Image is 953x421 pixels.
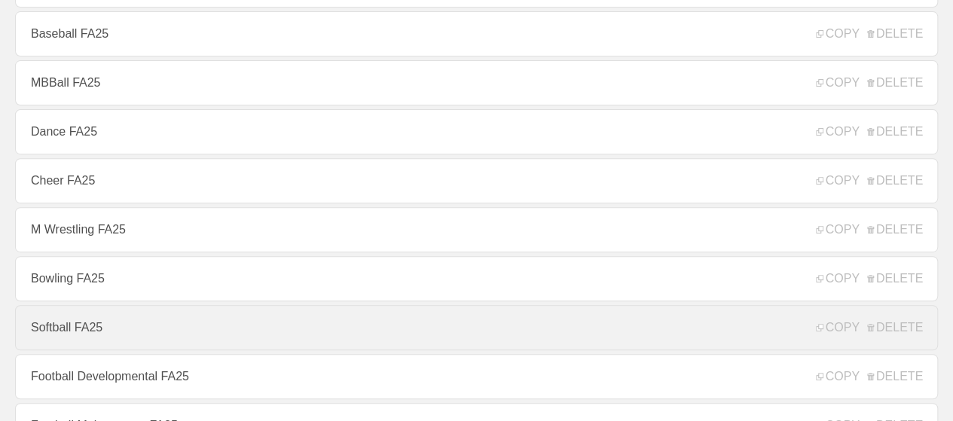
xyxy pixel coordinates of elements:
[816,27,859,41] span: COPY
[15,60,938,105] a: MBBall FA25
[867,272,923,285] span: DELETE
[867,125,923,139] span: DELETE
[867,223,923,236] span: DELETE
[816,370,859,383] span: COPY
[15,11,938,56] a: Baseball FA25
[867,174,923,188] span: DELETE
[867,76,923,90] span: DELETE
[867,27,923,41] span: DELETE
[816,125,859,139] span: COPY
[816,76,859,90] span: COPY
[878,349,953,421] iframe: Chat Widget
[15,158,938,203] a: Cheer FA25
[816,223,859,236] span: COPY
[15,109,938,154] a: Dance FA25
[15,305,938,350] a: Softball FA25
[15,207,938,252] a: M Wrestling FA25
[867,321,923,334] span: DELETE
[867,370,923,383] span: DELETE
[816,174,859,188] span: COPY
[816,321,859,334] span: COPY
[15,354,938,399] a: Football Developmental FA25
[15,256,938,301] a: Bowling FA25
[816,272,859,285] span: COPY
